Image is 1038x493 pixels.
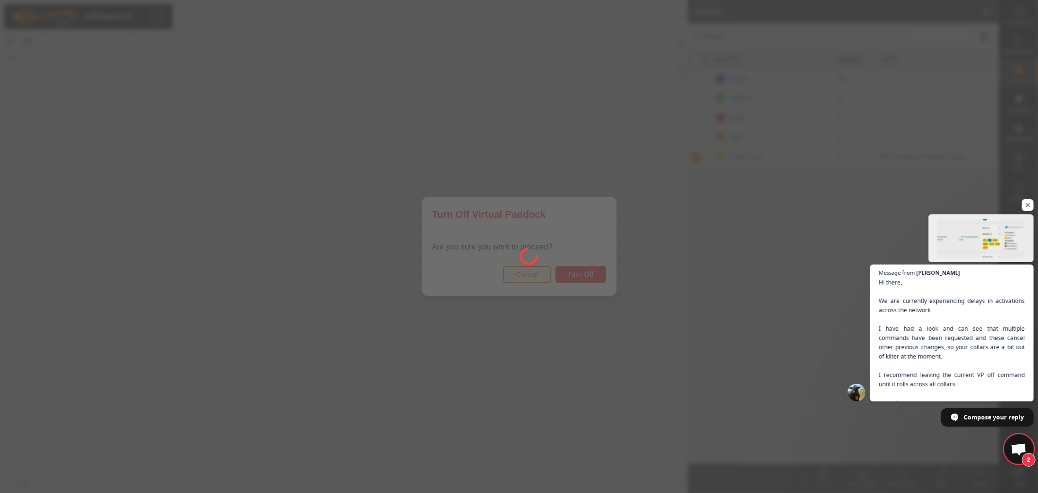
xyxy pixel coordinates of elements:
span: 2 [1022,453,1036,467]
div: Open chat [1004,435,1034,464]
span: Compose your reply [964,409,1024,426]
span: [PERSON_NAME] [916,270,960,275]
span: Hi there, We are currently experiencing delays in activations across the network. I have had a lo... [879,278,1025,426]
span: Message from [879,270,915,275]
